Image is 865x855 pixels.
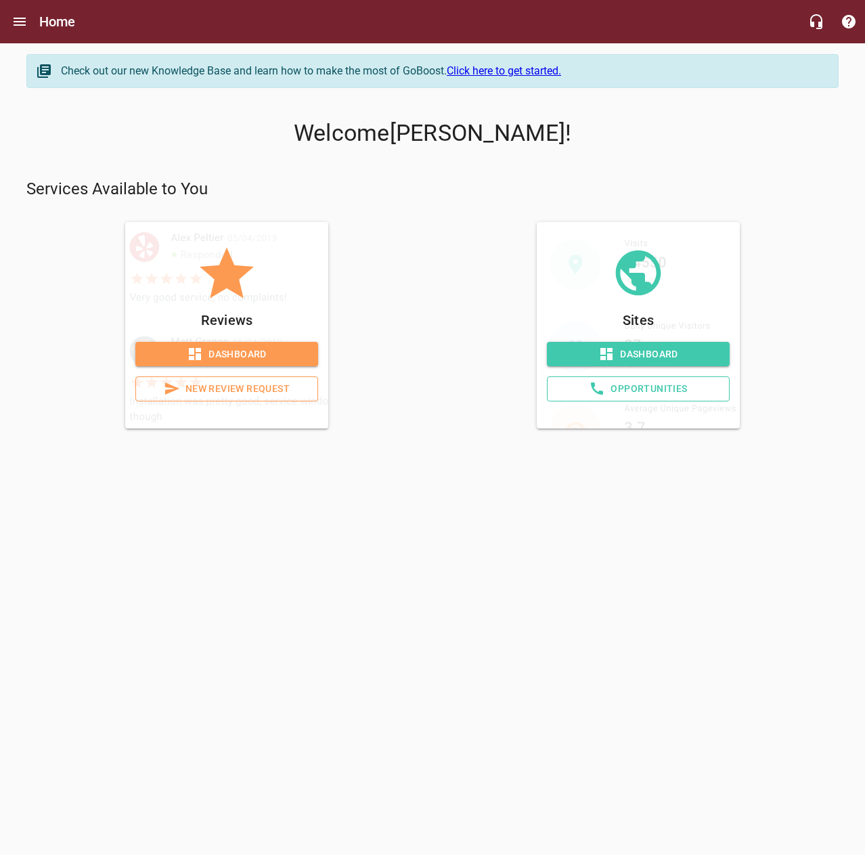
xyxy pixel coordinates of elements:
[26,179,839,200] p: Services Available to You
[447,64,561,77] a: Click here to get started.
[547,376,730,401] a: Opportunities
[61,63,824,79] div: Check out our new Knowledge Base and learn how to make the most of GoBoost.
[146,346,307,363] span: Dashboard
[800,5,833,38] button: Live Chat
[135,309,318,331] p: Reviews
[547,342,730,367] a: Dashboard
[39,11,76,32] h6: Home
[3,5,36,38] button: Open drawer
[833,5,865,38] button: Support Portal
[135,342,318,367] a: Dashboard
[558,346,719,363] span: Dashboard
[547,309,730,331] p: Sites
[558,380,718,397] span: Opportunities
[26,120,839,147] p: Welcome [PERSON_NAME] !
[135,376,318,401] a: New Review Request
[147,380,307,397] span: New Review Request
